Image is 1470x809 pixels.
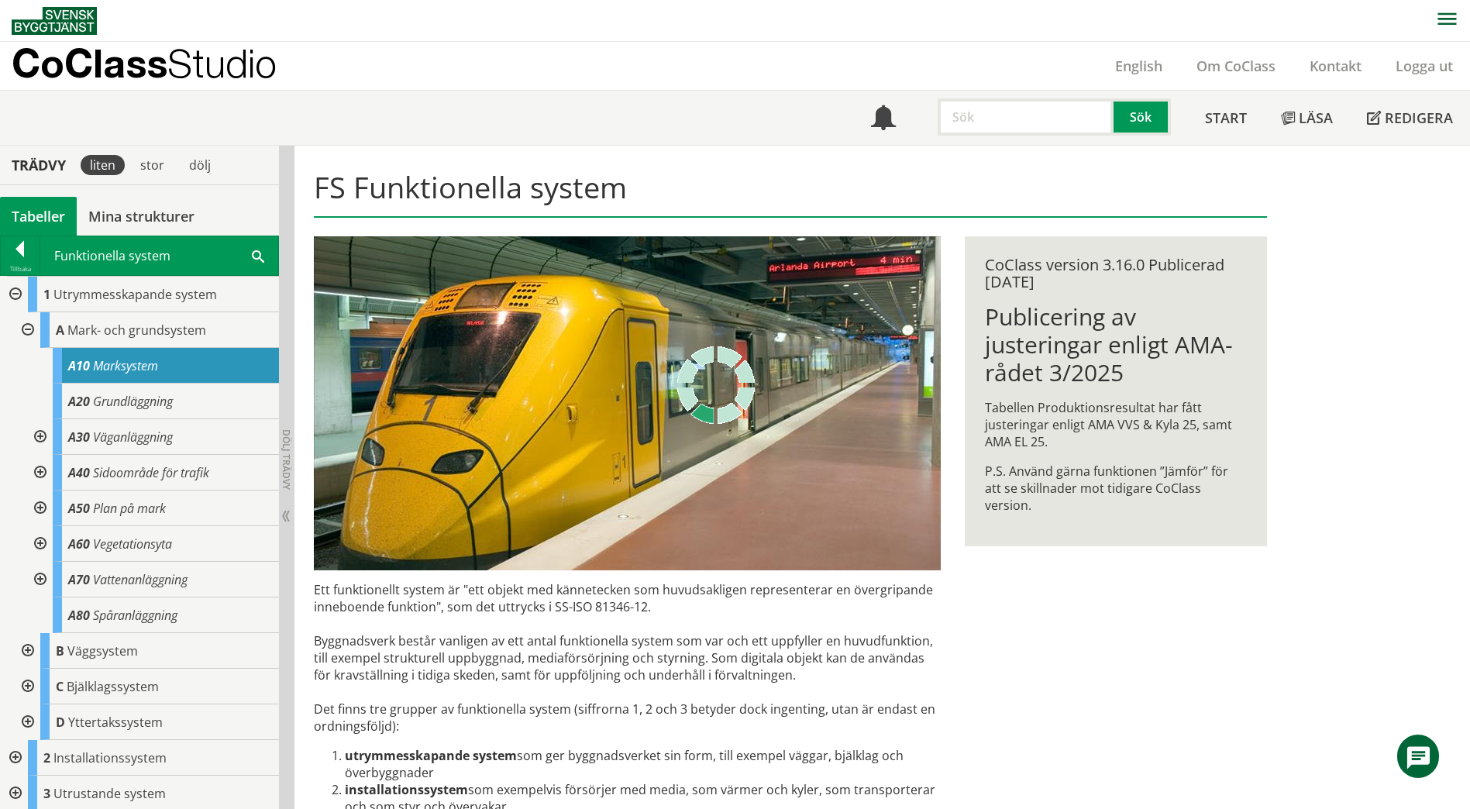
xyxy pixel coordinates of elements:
span: Väggsystem [67,642,138,659]
span: Studio [167,40,277,86]
span: Sidoområde för trafik [93,464,209,481]
span: Vegetationsyta [93,535,172,553]
strong: installationssystem [345,781,468,798]
li: som ger byggnadsverket sin form, till exempel väggar, bjälklag och överbyggnader [345,747,941,781]
button: Sök [1114,98,1171,136]
span: C [56,678,64,695]
span: A30 [68,429,90,446]
span: Grundläggning [93,393,173,410]
a: Start [1188,91,1264,145]
div: dölj [180,155,220,175]
span: A50 [68,500,90,517]
a: Logga ut [1379,57,1470,75]
span: Utrustande system [53,785,166,802]
img: arlanda-express-2.jpg [314,236,941,570]
strong: utrymmesskapande system [345,747,517,764]
div: liten [81,155,125,175]
span: Plan på mark [93,500,166,517]
a: Om CoClass [1179,57,1293,75]
span: Notifikationer [871,107,896,132]
span: A20 [68,393,90,410]
input: Sök [938,98,1114,136]
span: 3 [43,785,50,802]
span: Dölj trädvy [280,429,293,490]
div: Trädvy [3,157,74,174]
span: Start [1205,108,1247,127]
a: Läsa [1264,91,1350,145]
a: CoClassStudio [12,42,310,90]
span: Installationssystem [53,749,167,766]
span: A60 [68,535,90,553]
span: Väganläggning [93,429,173,446]
div: Funktionella system [40,236,278,275]
p: CoClass [12,54,277,72]
span: Yttertakssystem [68,714,163,731]
span: A80 [68,607,90,624]
a: Mina strukturer [77,197,206,236]
h1: FS Funktionella system [314,170,1266,218]
span: Utrymmesskapande system [53,286,217,303]
span: Spåranläggning [93,607,177,624]
h1: Publicering av justeringar enligt AMA-rådet 3/2025 [985,303,1246,387]
div: stor [131,155,174,175]
img: Laddar [677,346,755,424]
span: Läsa [1299,108,1333,127]
p: P.S. Använd gärna funktionen ”Jämför” för att se skillnader mot tidigare CoClass version. [985,463,1246,514]
span: Mark- och grundsystem [67,322,206,339]
span: A [56,322,64,339]
span: Bjälklagssystem [67,678,159,695]
a: English [1098,57,1179,75]
span: Sök i tabellen [252,247,264,263]
a: Redigera [1350,91,1470,145]
span: B [56,642,64,659]
span: Redigera [1385,108,1453,127]
img: Svensk Byggtjänst [12,7,97,35]
a: Kontakt [1293,57,1379,75]
span: 1 [43,286,50,303]
p: Tabellen Produktionsresultat har fått justeringar enligt AMA VVS & Kyla 25, samt AMA EL 25. [985,399,1246,450]
span: A10 [68,357,90,374]
div: CoClass version 3.16.0 Publicerad [DATE] [985,256,1246,291]
span: Vattenanläggning [93,571,188,588]
span: Marksystem [93,357,158,374]
div: Tillbaka [1,263,40,275]
span: 2 [43,749,50,766]
span: A40 [68,464,90,481]
span: A70 [68,571,90,588]
span: D [56,714,65,731]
